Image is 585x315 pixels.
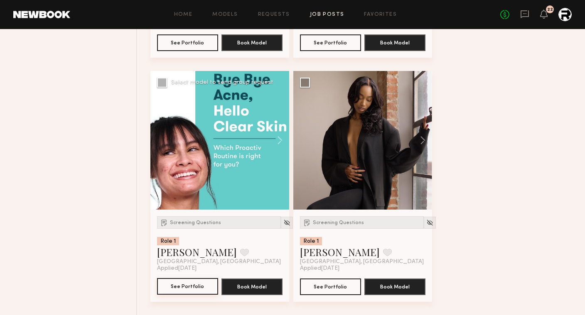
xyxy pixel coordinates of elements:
div: Applied [DATE] [157,265,283,272]
a: Favorites [364,12,397,17]
a: Requests [258,12,290,17]
button: Book Model [364,278,425,295]
span: [GEOGRAPHIC_DATA], [GEOGRAPHIC_DATA] [157,259,281,265]
a: Book Model [221,39,283,46]
a: See Portfolio [157,278,218,295]
img: Unhide Model [426,219,433,226]
div: 22 [547,7,553,12]
img: Submission Icon [303,218,311,227]
a: Book Model [364,283,425,290]
a: Models [212,12,238,17]
div: Select model to send group request [171,80,273,85]
span: [GEOGRAPHIC_DATA], [GEOGRAPHIC_DATA] [300,259,424,265]
img: Submission Icon [160,218,168,227]
button: Book Model [221,34,283,51]
span: Screening Questions [170,220,221,225]
a: Job Posts [310,12,344,17]
button: See Portfolio [157,34,218,51]
a: Home [174,12,193,17]
div: Role 1 [157,237,179,245]
img: Unhide Model [283,219,290,226]
div: Role 1 [300,237,322,245]
button: See Portfolio [300,34,361,51]
a: Book Model [221,283,283,290]
a: [PERSON_NAME] [300,245,380,259]
div: Applied [DATE] [300,265,425,272]
span: Screening Questions [313,220,364,225]
button: See Portfolio [300,278,361,295]
button: Book Model [364,34,425,51]
a: Book Model [364,39,425,46]
button: Book Model [221,278,283,295]
a: [PERSON_NAME] [157,245,237,259]
button: See Portfolio [157,278,218,295]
